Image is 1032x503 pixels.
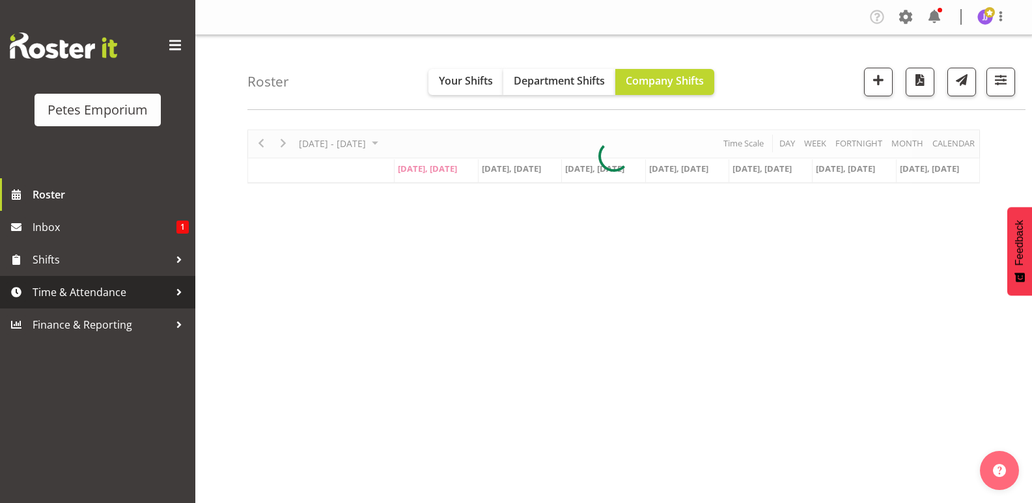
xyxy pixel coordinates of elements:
[503,69,615,95] button: Department Shifts
[10,33,117,59] img: Rosterit website logo
[428,69,503,95] button: Your Shifts
[33,217,176,237] span: Inbox
[947,68,976,96] button: Send a list of all shifts for the selected filtered period to all rostered employees.
[906,68,934,96] button: Download a PDF of the roster according to the set date range.
[247,74,289,89] h4: Roster
[626,74,704,88] span: Company Shifts
[1014,220,1025,265] span: Feedback
[514,74,605,88] span: Department Shifts
[33,185,189,204] span: Roster
[1007,207,1032,295] button: Feedback - Show survey
[993,464,1006,477] img: help-xxl-2.png
[439,74,493,88] span: Your Shifts
[176,221,189,234] span: 1
[864,68,893,96] button: Add a new shift
[33,315,169,334] span: Finance & Reporting
[977,9,993,25] img: janelle-jonkers702.jpg
[33,282,169,302] span: Time & Attendance
[986,68,1015,96] button: Filter Shifts
[33,250,169,269] span: Shifts
[48,100,148,120] div: Petes Emporium
[615,69,714,95] button: Company Shifts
